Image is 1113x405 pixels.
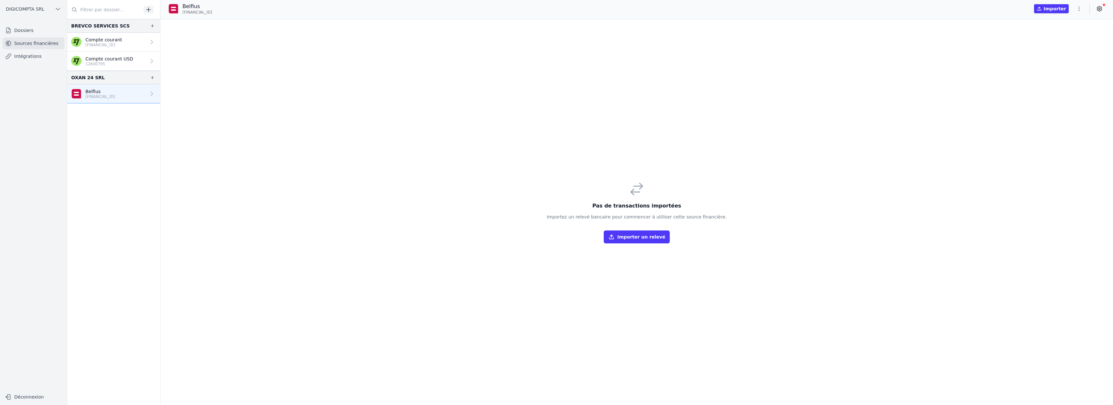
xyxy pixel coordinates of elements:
span: [FINANCIAL_ID] [182,10,212,15]
img: wise.png [71,56,82,66]
a: Compte courant [FINANCIAL_ID] [67,33,160,52]
input: Filtrer par dossier... [67,4,141,16]
p: 12600795 [85,61,133,67]
p: [FINANCIAL_ID] [85,94,115,99]
img: belfius-1.png [168,4,179,14]
a: Belfius [FINANCIAL_ID] [67,84,160,103]
img: wise.png [71,37,82,47]
p: Compte courant [85,37,122,43]
span: DIGICOMPTA SRL [6,6,44,12]
a: Sources financières [3,37,64,49]
img: belfius-1.png [71,89,82,99]
button: DIGICOMPTA SRL [3,4,64,14]
p: Compte courant USD [85,56,133,62]
a: Compte courant USD 12600795 [67,52,160,71]
button: Importer un relevé [604,230,670,243]
button: Importer [1034,4,1069,13]
p: Importez un relevé bancaire pour commencer à utiliser cette source financière. [547,214,727,220]
h3: Pas de transactions importées [547,202,727,210]
p: Belfius [182,3,212,10]
button: Déconnexion [3,392,64,402]
p: Belfius [85,88,115,95]
a: Dossiers [3,25,64,36]
div: OXAN 24 SRL [71,74,105,81]
p: [FINANCIAL_ID] [85,42,122,48]
div: BREVCO SERVICES SCS [71,22,130,30]
a: Intégrations [3,50,64,62]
